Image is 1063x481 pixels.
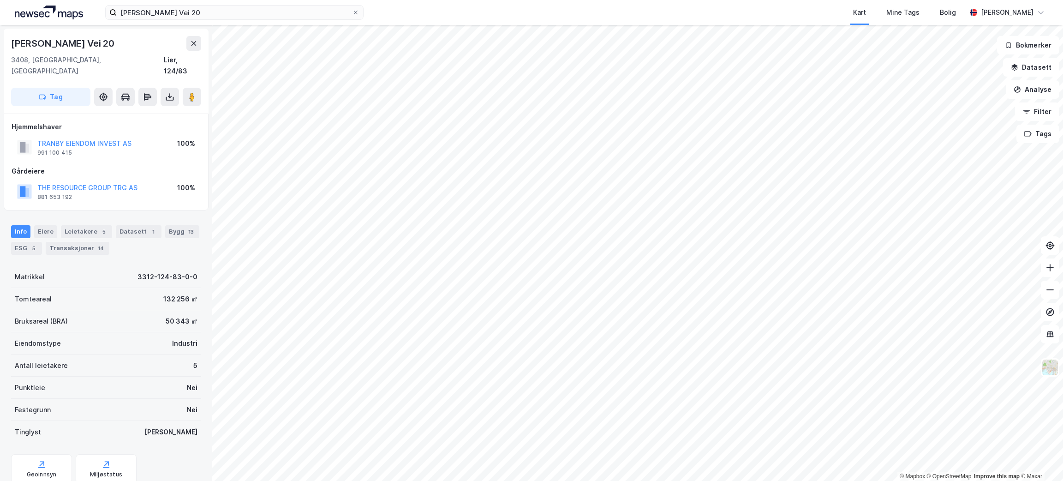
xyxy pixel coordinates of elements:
[12,121,201,132] div: Hjemmelshaver
[99,227,108,236] div: 5
[974,473,1020,480] a: Improve this map
[117,6,352,19] input: Søk på adresse, matrikkel, gårdeiere, leietakere eller personer
[177,182,195,193] div: 100%
[11,242,42,255] div: ESG
[37,193,72,201] div: 881 653 192
[1003,58,1059,77] button: Datasett
[853,7,866,18] div: Kart
[15,6,83,19] img: logo.a4113a55bc3d86da70a041830d287a7e.svg
[29,244,38,253] div: 5
[164,54,201,77] div: Lier, 124/83
[1017,437,1063,481] iframe: Chat Widget
[186,227,196,236] div: 13
[137,271,197,283] div: 3312-124-83-0-0
[12,166,201,177] div: Gårdeiere
[116,225,161,238] div: Datasett
[1006,80,1059,99] button: Analyse
[96,244,106,253] div: 14
[1015,102,1059,121] button: Filter
[15,294,52,305] div: Tomteareal
[46,242,109,255] div: Transaksjoner
[15,404,51,415] div: Festegrunn
[15,338,61,349] div: Eiendomstype
[193,360,197,371] div: 5
[11,36,116,51] div: [PERSON_NAME] Vei 20
[15,427,41,438] div: Tinglyst
[11,54,164,77] div: 3408, [GEOGRAPHIC_DATA], [GEOGRAPHIC_DATA]
[165,225,199,238] div: Bygg
[15,360,68,371] div: Antall leietakere
[900,473,925,480] a: Mapbox
[177,138,195,149] div: 100%
[144,427,197,438] div: [PERSON_NAME]
[187,404,197,415] div: Nei
[11,225,30,238] div: Info
[15,382,45,393] div: Punktleie
[1016,125,1059,143] button: Tags
[1041,359,1059,376] img: Z
[149,227,158,236] div: 1
[163,294,197,305] div: 132 256 ㎡
[187,382,197,393] div: Nei
[15,316,68,327] div: Bruksareal (BRA)
[940,7,956,18] div: Bolig
[15,271,45,283] div: Matrikkel
[997,36,1059,54] button: Bokmerker
[927,473,972,480] a: OpenStreetMap
[172,338,197,349] div: Industri
[981,7,1033,18] div: [PERSON_NAME]
[37,149,72,156] div: 991 100 415
[61,225,112,238] div: Leietakere
[886,7,920,18] div: Mine Tags
[34,225,57,238] div: Eiere
[27,471,57,478] div: Geoinnsyn
[166,316,197,327] div: 50 343 ㎡
[11,88,90,106] button: Tag
[90,471,122,478] div: Miljøstatus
